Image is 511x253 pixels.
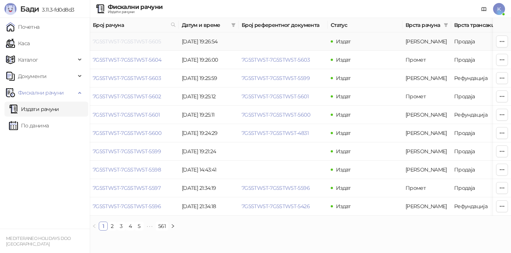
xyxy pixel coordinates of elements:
a: 7G5STW5T-7G5STW5T-5598 [93,166,161,173]
td: [DATE] 19:26:54 [179,33,239,51]
img: Logo [4,3,16,15]
a: 7G5STW5T-7G5STW5T-5600 [93,130,161,136]
li: 2 [108,222,117,231]
td: 7G5STW5T-7G5STW5T-5598 [90,161,179,179]
a: 7G5STW5T-7G5STW5T-5597 [93,185,160,191]
a: 3 [117,222,125,230]
td: 7G5STW5T-7G5STW5T-5604 [90,51,179,69]
td: Аванс [403,197,451,216]
a: Документација [478,3,490,15]
a: 1 [99,222,107,230]
a: 7G5STW5T-7G5STW5T-5599 [93,148,161,155]
td: [DATE] 19:25:59 [179,69,239,87]
a: Почетна [6,19,40,34]
td: 7G5STW5T-7G5STW5T-5601 [90,106,179,124]
a: 7G5STW5T-7G5STW5T-5599 [242,75,310,81]
a: 7G5STW5T-7G5STW5T-5426 [242,203,310,210]
li: 5 [135,222,144,231]
td: Промет [403,179,451,197]
span: left [92,224,97,228]
a: По данима [9,118,49,133]
td: Аванс [403,124,451,142]
a: 7G5STW5T-7G5STW5T-5603 [93,75,161,81]
li: 561 [156,222,168,231]
span: Бади [20,4,39,13]
li: 3 [117,222,126,231]
td: [DATE] 19:25:12 [179,87,239,106]
span: right [171,224,175,228]
span: 3.11.3-fd0d8d3 [39,6,74,13]
td: [DATE] 19:26:00 [179,51,239,69]
a: 7G5STW5T-7G5STW5T-5605 [93,38,161,45]
span: Издат [336,75,351,81]
a: 561 [156,222,168,230]
button: left [90,222,99,231]
span: ••• [144,222,156,231]
td: [DATE] 14:43:41 [179,161,239,179]
span: Издат [336,148,351,155]
a: 7G5STW5T-7G5STW5T-5604 [93,56,161,63]
td: 7G5STW5T-7G5STW5T-5596 [90,197,179,216]
div: Фискални рачуни [108,4,162,10]
td: Аванс [403,33,451,51]
th: Број рачуна [90,18,179,33]
span: Фискални рачуни [18,85,64,100]
li: Претходна страна [90,222,99,231]
td: 7G5STW5T-7G5STW5T-5602 [90,87,179,106]
li: 4 [126,222,135,231]
span: filter [231,23,236,27]
span: Документи [18,69,46,84]
td: Промет [403,87,451,106]
span: Издат [336,38,351,45]
td: [DATE] 21:34:19 [179,179,239,197]
li: 1 [99,222,108,231]
span: K [493,3,505,15]
td: 7G5STW5T-7G5STW5T-5603 [90,69,179,87]
span: Врста трансакције [454,21,504,29]
button: right [168,222,177,231]
th: Статус [328,18,403,33]
a: 7G5STW5T-7G5STW5T-5603 [242,56,310,63]
th: Врста рачуна [403,18,451,33]
a: 7G5STW5T-7G5STW5T-5602 [93,93,161,100]
a: 7G5STW5T-7G5STW5T-5601 [93,111,160,118]
span: Врста рачуна [406,21,441,29]
span: filter [442,19,450,31]
a: 7G5STW5T-7G5STW5T-5600 [242,111,310,118]
td: [DATE] 19:21:24 [179,142,239,161]
span: Број рачуна [93,21,168,29]
td: 7G5STW5T-7G5STW5T-5605 [90,33,179,51]
small: MEDITERANEO HOLIDAYS DOO [GEOGRAPHIC_DATA] [6,236,71,247]
td: Аванс [403,161,451,179]
td: [DATE] 21:34:18 [179,197,239,216]
span: Издат [336,130,351,136]
td: 7G5STW5T-7G5STW5T-5600 [90,124,179,142]
a: 5 [135,222,143,230]
td: [DATE] 19:25:11 [179,106,239,124]
td: 7G5STW5T-7G5STW5T-5597 [90,179,179,197]
td: Аванс [403,142,451,161]
span: Издат [336,56,351,63]
a: 2 [108,222,116,230]
td: 7G5STW5T-7G5STW5T-5599 [90,142,179,161]
li: Следећих 5 Страна [144,222,156,231]
li: Следећа страна [168,222,177,231]
a: 7G5STW5T-7G5STW5T-5596 [93,203,161,210]
a: Издати рачуни [9,102,59,117]
th: Број референтног документа [239,18,328,33]
td: Аванс [403,69,451,87]
span: filter [230,19,237,31]
span: Датум и време [182,21,228,29]
span: Издат [336,166,351,173]
a: 7G5STW5T-7G5STW5T-5596 [242,185,310,191]
span: Издат [336,93,351,100]
span: Издат [336,203,351,210]
td: Промет [403,51,451,69]
a: 7G5STW5T-7G5STW5T-4831 [242,130,309,136]
a: 7G5STW5T-7G5STW5T-5601 [242,93,309,100]
td: Аванс [403,106,451,124]
span: Каталог [18,52,38,67]
span: Издат [336,185,351,191]
div: Издати рачуни [108,10,162,14]
span: filter [444,23,448,27]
